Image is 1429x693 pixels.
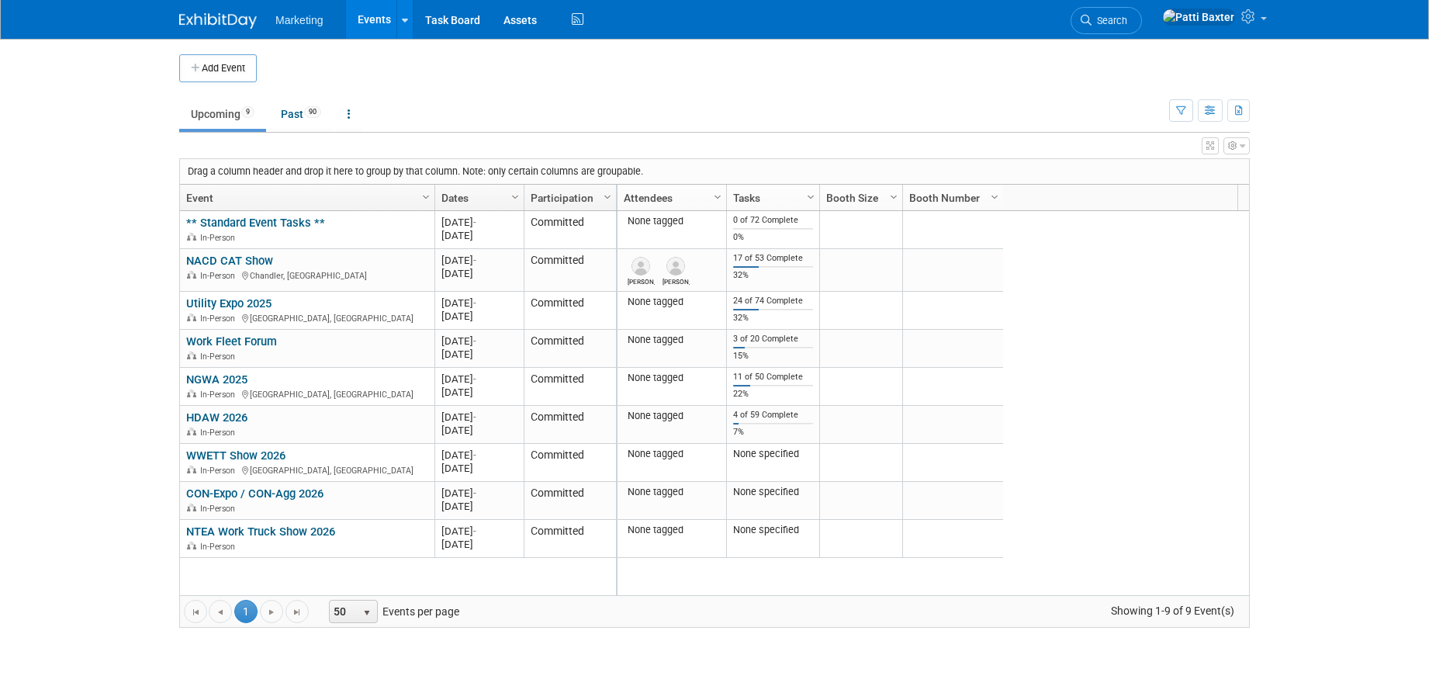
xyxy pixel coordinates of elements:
[988,191,1001,203] span: Column Settings
[624,334,721,346] div: None tagged
[666,257,685,275] img: Randy Pegg
[826,185,892,211] a: Booth Size
[186,334,277,348] a: Work Fleet Forum
[631,257,650,275] img: Christopher Love
[186,449,285,463] a: WWETT Show 2026
[473,255,476,266] span: -
[473,373,476,385] span: -
[733,351,814,362] div: 15%
[803,185,820,208] a: Column Settings
[200,428,240,438] span: In-Person
[733,215,814,226] div: 0 of 72 Complete
[531,185,606,211] a: Participation
[601,191,614,203] span: Column Settings
[441,267,517,280] div: [DATE]
[441,500,517,513] div: [DATE]
[733,486,814,498] div: None specified
[441,254,517,267] div: [DATE]
[186,185,424,211] a: Event
[420,191,432,203] span: Column Settings
[187,428,196,435] img: In-Person Event
[624,448,721,460] div: None tagged
[524,249,616,292] td: Committed
[733,232,814,243] div: 0%
[441,525,517,538] div: [DATE]
[186,216,325,230] a: ** Standard Event Tasks **
[441,462,517,475] div: [DATE]
[663,275,690,286] div: Randy Pegg
[200,504,240,514] span: In-Person
[733,524,814,536] div: None specified
[733,389,814,400] div: 22%
[624,486,721,498] div: None tagged
[524,444,616,482] td: Committed
[179,54,257,82] button: Add Event
[733,296,814,307] div: 24 of 74 Complete
[441,185,514,211] a: Dates
[441,424,517,437] div: [DATE]
[275,14,323,26] span: Marketing
[473,449,476,461] span: -
[200,466,240,476] span: In-Person
[473,525,476,537] span: -
[186,296,272,310] a: Utility Expo 2025
[187,314,196,321] img: In-Person Event
[441,386,517,399] div: [DATE]
[260,600,283,623] a: Go to the next page
[1162,9,1235,26] img: Patti Baxter
[628,275,655,286] div: Christopher Love
[269,99,333,129] a: Past90
[241,106,254,118] span: 9
[330,601,356,622] span: 50
[711,191,724,203] span: Column Settings
[524,520,616,558] td: Committed
[733,334,814,345] div: 3 of 20 Complete
[987,185,1004,208] a: Column Settings
[187,390,196,397] img: In-Person Event
[473,297,476,309] span: -
[473,335,476,347] span: -
[509,191,521,203] span: Column Settings
[524,292,616,330] td: Committed
[624,372,721,384] div: None tagged
[186,269,427,282] div: Chandler, [GEOGRAPHIC_DATA]
[186,463,427,476] div: [GEOGRAPHIC_DATA], [GEOGRAPHIC_DATA]
[624,185,716,211] a: Attendees
[361,607,373,619] span: select
[524,368,616,406] td: Committed
[186,411,247,424] a: HDAW 2026
[187,466,196,473] img: In-Person Event
[733,270,814,281] div: 32%
[186,387,427,400] div: [GEOGRAPHIC_DATA], [GEOGRAPHIC_DATA]
[524,482,616,520] td: Committed
[186,487,324,501] a: CON-Expo / CON-Agg 2026
[733,313,814,324] div: 32%
[441,296,517,310] div: [DATE]
[187,504,196,511] img: In-Person Event
[265,606,278,619] span: Go to the next page
[624,215,721,227] div: None tagged
[285,600,309,623] a: Go to the last page
[733,185,809,211] a: Tasks
[200,314,240,324] span: In-Person
[441,216,517,229] div: [DATE]
[624,410,721,422] div: None tagged
[187,542,196,549] img: In-Person Event
[184,600,207,623] a: Go to the first page
[441,372,517,386] div: [DATE]
[1097,600,1249,622] span: Showing 1-9 of 9 Event(s)
[186,311,427,324] div: [GEOGRAPHIC_DATA], [GEOGRAPHIC_DATA]
[441,310,517,323] div: [DATE]
[888,191,900,203] span: Column Settings
[441,334,517,348] div: [DATE]
[441,538,517,551] div: [DATE]
[214,606,227,619] span: Go to the previous page
[524,211,616,249] td: Committed
[624,524,721,536] div: None tagged
[209,600,232,623] a: Go to the previous page
[624,296,721,308] div: None tagged
[187,352,196,359] img: In-Person Event
[200,233,240,243] span: In-Person
[418,185,435,208] a: Column Settings
[441,411,517,424] div: [DATE]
